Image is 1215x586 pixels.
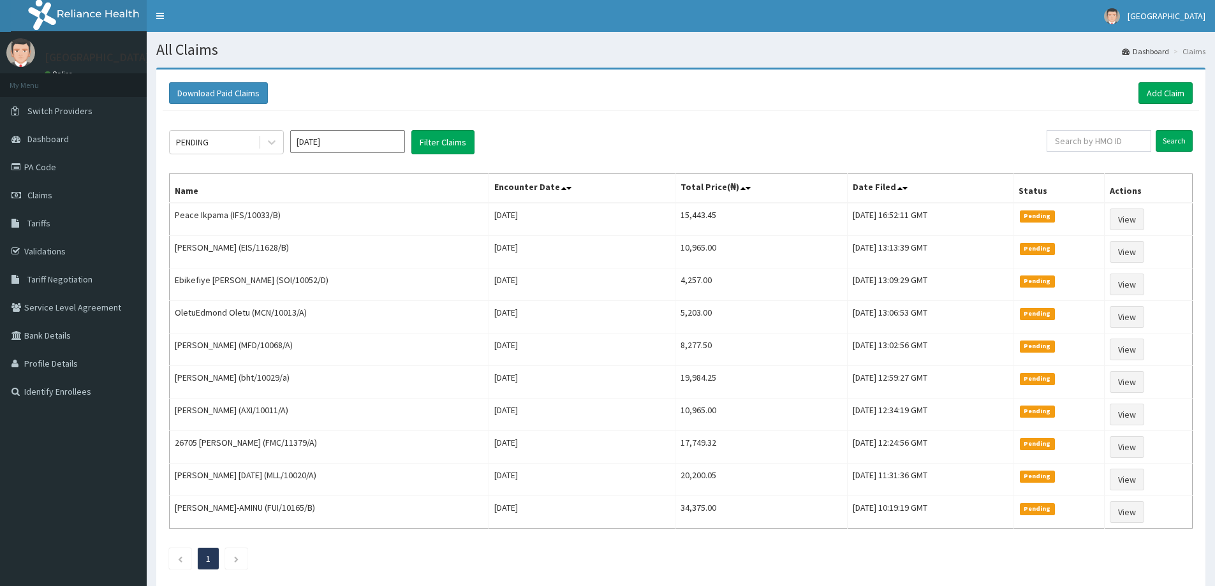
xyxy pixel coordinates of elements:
[27,133,69,145] span: Dashboard
[1110,339,1144,360] a: View
[847,464,1013,496] td: [DATE] 11:31:36 GMT
[1138,82,1193,104] a: Add Claim
[206,553,210,564] a: Page 1 is your current page
[1110,501,1144,523] a: View
[169,82,268,104] button: Download Paid Claims
[1122,46,1169,57] a: Dashboard
[489,333,675,366] td: [DATE]
[675,399,847,431] td: 10,965.00
[1020,471,1055,482] span: Pending
[233,553,239,564] a: Next page
[1110,209,1144,230] a: View
[156,41,1205,58] h1: All Claims
[27,105,92,117] span: Switch Providers
[847,301,1013,333] td: [DATE] 13:06:53 GMT
[1020,308,1055,319] span: Pending
[1110,241,1144,263] a: View
[1020,210,1055,222] span: Pending
[170,464,489,496] td: [PERSON_NAME] [DATE] (MLL/10020/A)
[489,366,675,399] td: [DATE]
[847,203,1013,236] td: [DATE] 16:52:11 GMT
[1020,503,1055,515] span: Pending
[27,217,50,229] span: Tariffs
[489,236,675,268] td: [DATE]
[675,174,847,203] th: Total Price(₦)
[170,333,489,366] td: [PERSON_NAME] (MFD/10068/A)
[1020,341,1055,352] span: Pending
[1110,274,1144,295] a: View
[675,333,847,366] td: 8,277.50
[847,431,1013,464] td: [DATE] 12:24:56 GMT
[847,174,1013,203] th: Date Filed
[1110,404,1144,425] a: View
[847,268,1013,301] td: [DATE] 13:09:29 GMT
[489,464,675,496] td: [DATE]
[1020,373,1055,385] span: Pending
[27,274,92,285] span: Tariff Negotiation
[177,553,183,564] a: Previous page
[1047,130,1151,152] input: Search by HMO ID
[170,496,489,529] td: [PERSON_NAME]-AMINU (FUI/10165/B)
[489,496,675,529] td: [DATE]
[847,333,1013,366] td: [DATE] 13:02:56 GMT
[170,174,489,203] th: Name
[675,236,847,268] td: 10,965.00
[489,399,675,431] td: [DATE]
[176,136,209,149] div: PENDING
[1020,406,1055,417] span: Pending
[675,366,847,399] td: 19,984.25
[675,301,847,333] td: 5,203.00
[411,130,475,154] button: Filter Claims
[170,268,489,301] td: Ebikefiye [PERSON_NAME] (SOI/10052/D)
[1020,438,1055,450] span: Pending
[1013,174,1105,203] th: Status
[170,399,489,431] td: [PERSON_NAME] (AXI/10011/A)
[489,203,675,236] td: [DATE]
[170,301,489,333] td: OletuEdmond Oletu (MCN/10013/A)
[675,268,847,301] td: 4,257.00
[1156,130,1193,152] input: Search
[489,268,675,301] td: [DATE]
[1020,243,1055,254] span: Pending
[1105,174,1193,203] th: Actions
[290,130,405,153] input: Select Month and Year
[27,189,52,201] span: Claims
[1020,275,1055,287] span: Pending
[1110,371,1144,393] a: View
[6,38,35,67] img: User Image
[675,203,847,236] td: 15,443.45
[45,70,75,78] a: Online
[45,52,150,63] p: [GEOGRAPHIC_DATA]
[489,174,675,203] th: Encounter Date
[1110,469,1144,490] a: View
[675,431,847,464] td: 17,749.32
[170,203,489,236] td: Peace Ikpama (IFS/10033/B)
[675,496,847,529] td: 34,375.00
[489,431,675,464] td: [DATE]
[170,236,489,268] td: [PERSON_NAME] (EIS/11628/B)
[1110,306,1144,328] a: View
[170,366,489,399] td: [PERSON_NAME] (bht/10029/a)
[847,496,1013,529] td: [DATE] 10:19:19 GMT
[1104,8,1120,24] img: User Image
[675,464,847,496] td: 20,200.05
[170,431,489,464] td: 26705 [PERSON_NAME] (FMC/11379/A)
[847,236,1013,268] td: [DATE] 13:13:39 GMT
[1170,46,1205,57] li: Claims
[1110,436,1144,458] a: View
[847,366,1013,399] td: [DATE] 12:59:27 GMT
[489,301,675,333] td: [DATE]
[1128,10,1205,22] span: [GEOGRAPHIC_DATA]
[847,399,1013,431] td: [DATE] 12:34:19 GMT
